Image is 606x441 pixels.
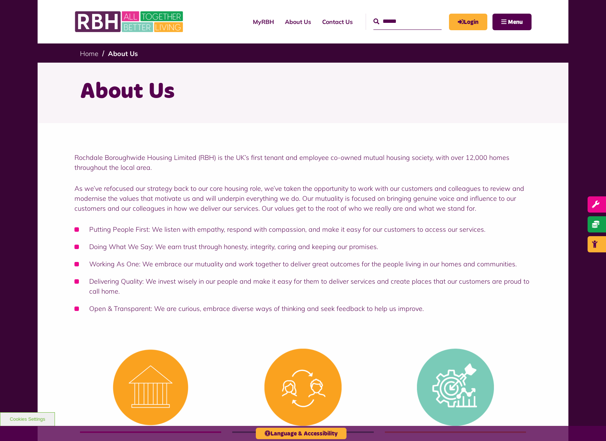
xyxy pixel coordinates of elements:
a: MyRBH [247,12,279,32]
a: MyRBH [449,14,487,30]
button: Language & Accessibility [256,428,346,439]
img: Governance [80,343,221,431]
a: Contact Us [317,12,358,32]
a: About Us [279,12,317,32]
p: As we’ve refocused our strategy back to our core housing role, we’ve taken the opportunity to wor... [74,183,532,213]
iframe: Netcall Web Assistant for live chat [573,408,606,441]
a: Home [80,49,98,58]
li: Putting People First: We listen with empathy, respond with compassion, and make it easy for our c... [74,224,532,234]
img: RBH [74,7,185,36]
button: Navigation [492,14,532,30]
li: Delivering Quality: We invest wisely in our people and make it easy for them to deliver services ... [74,276,532,296]
li: Open & Transparent: We are curious, embrace diverse ways of thinking and seek feedback to help us... [74,304,532,314]
li: Working As One: We embrace our mutuality and work together to deliver great outcomes for the peop... [74,259,532,269]
p: Rochdale Boroughwide Housing Limited (RBH) is the UK’s first tenant and employee co-owned mutual ... [74,153,532,172]
a: About Us [108,49,138,58]
img: Mutuality [232,343,373,431]
span: Menu [508,19,523,25]
h1: About Us [80,77,526,106]
li: Doing What We Say: We earn trust through honesty, integrity, caring and keeping our promises. [74,242,532,252]
img: Corporate Strategy [385,343,526,431]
